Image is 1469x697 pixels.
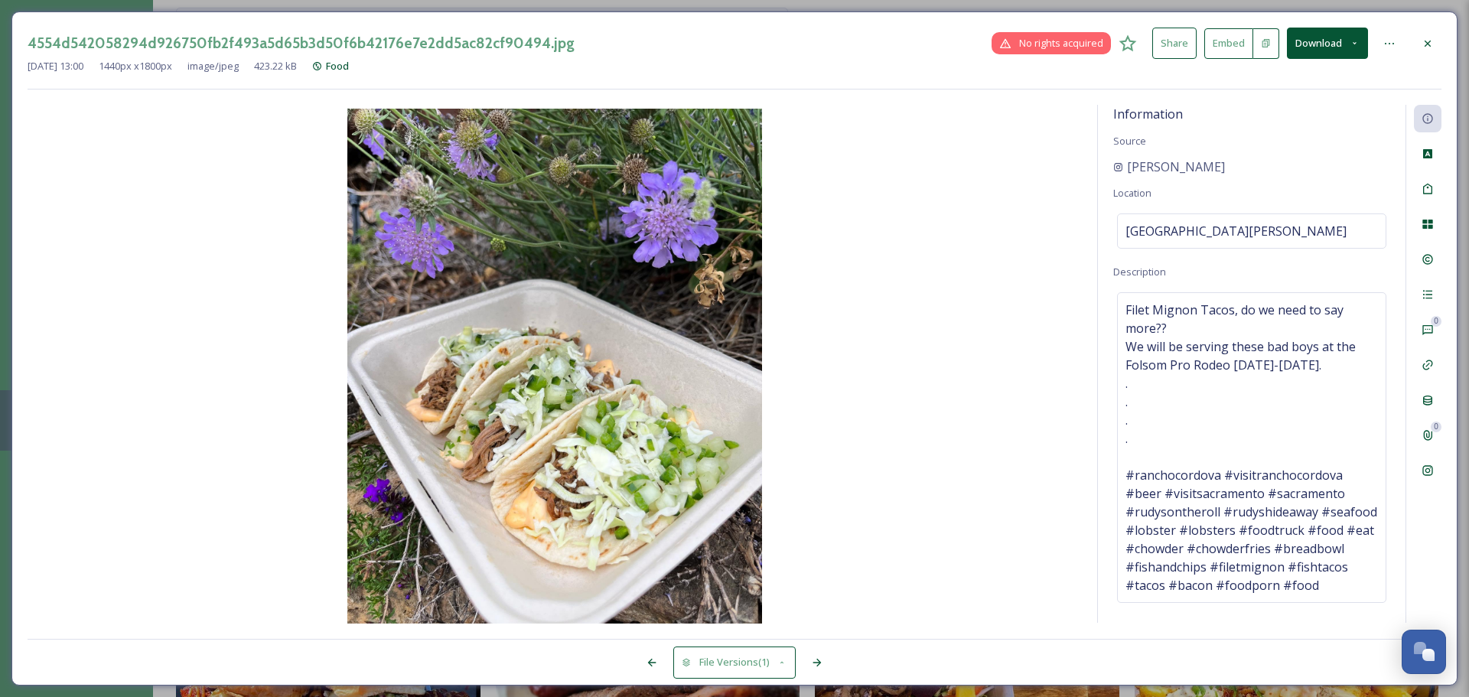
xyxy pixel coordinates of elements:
span: No rights acquired [1019,36,1103,50]
span: Filet Mignon Tacos, do we need to say more?? We will be serving these bad boys at the Folsom Pro ... [1125,301,1378,594]
a: [PERSON_NAME] [1113,158,1225,176]
span: Information [1113,106,1183,122]
button: Embed [1204,28,1253,59]
button: Share [1152,28,1197,59]
span: [PERSON_NAME] [1127,158,1225,176]
span: Food [326,59,349,73]
span: [GEOGRAPHIC_DATA][PERSON_NAME] [1125,222,1347,240]
div: 0 [1431,422,1441,432]
span: 1440 px x 1800 px [99,59,172,73]
button: File Versions(1) [673,647,796,678]
span: image/jpeg [187,59,239,73]
img: 4554d542058294d926750fb2f493a5d65b3d50f6b42176e7e2dd5ac82cf90494.jpg [28,109,1082,627]
button: Open Chat [1402,630,1446,674]
button: Download [1287,28,1368,59]
span: 423.22 kB [254,59,297,73]
span: Source [1113,134,1146,148]
span: [DATE] 13:00 [28,59,83,73]
span: Location [1113,186,1151,200]
h3: 4554d542058294d926750fb2f493a5d65b3d50f6b42176e7e2dd5ac82cf90494.jpg [28,32,575,54]
div: 0 [1431,316,1441,327]
span: Description [1113,265,1166,278]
